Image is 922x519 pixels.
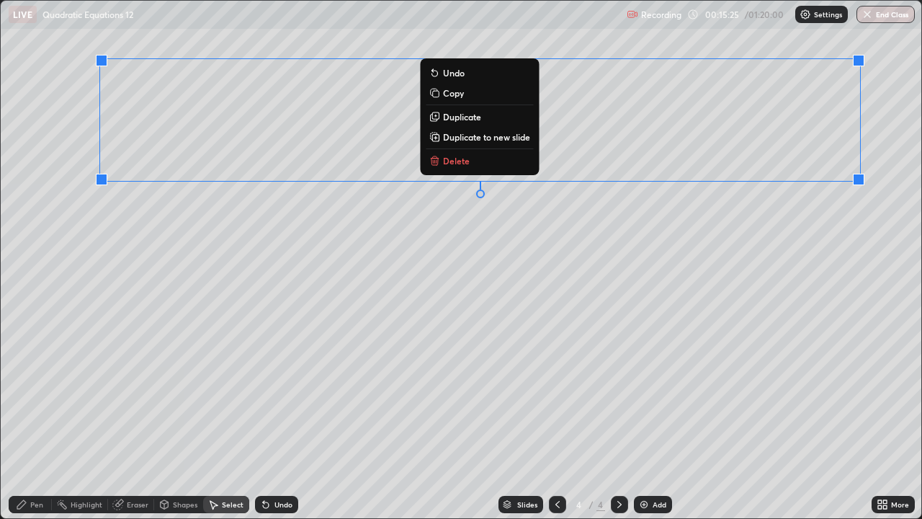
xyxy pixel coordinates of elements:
[42,9,133,20] p: Quadratic Equations 12
[443,67,465,79] p: Undo
[589,500,594,509] div: /
[13,9,32,20] p: LIVE
[800,9,811,20] img: class-settings-icons
[653,501,666,508] div: Add
[638,499,650,510] img: add-slide-button
[891,501,909,508] div: More
[426,128,533,146] button: Duplicate to new slide
[71,501,102,508] div: Highlight
[641,9,681,20] p: Recording
[127,501,148,508] div: Eraser
[627,9,638,20] img: recording.375f2c34.svg
[274,501,292,508] div: Undo
[426,84,533,102] button: Copy
[814,11,842,18] p: Settings
[861,9,873,20] img: end-class-cross
[443,111,481,123] p: Duplicate
[173,501,197,508] div: Shapes
[443,87,464,99] p: Copy
[222,501,243,508] div: Select
[517,501,537,508] div: Slides
[572,500,586,509] div: 4
[426,64,533,81] button: Undo
[443,155,470,167] p: Delete
[596,498,605,511] div: 4
[443,131,530,143] p: Duplicate to new slide
[856,6,915,23] button: End Class
[30,501,43,508] div: Pen
[426,108,533,125] button: Duplicate
[426,152,533,169] button: Delete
